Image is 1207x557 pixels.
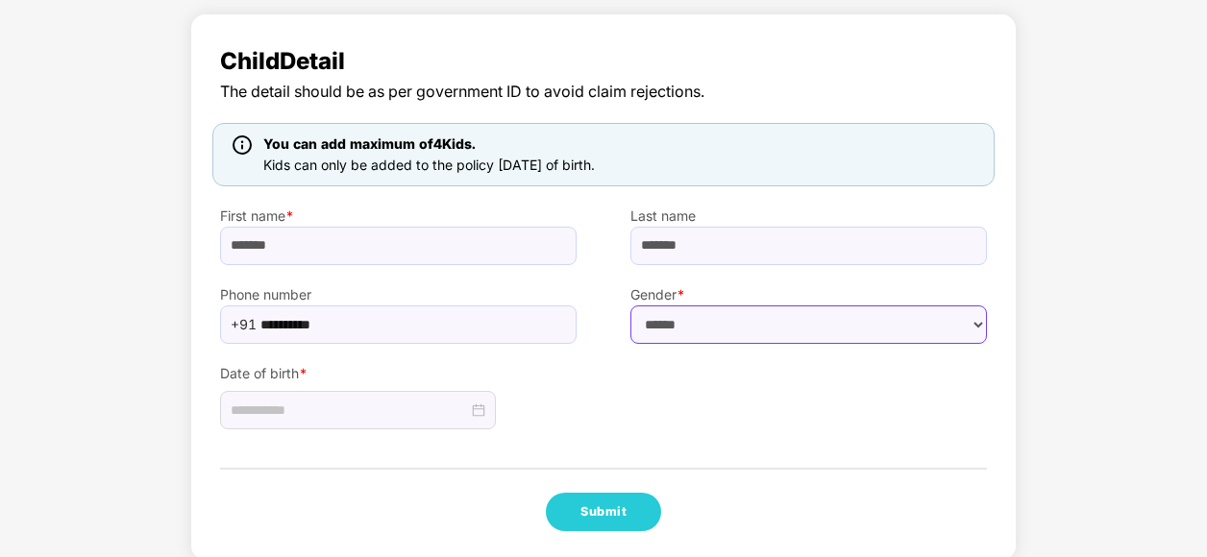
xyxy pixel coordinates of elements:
[263,157,595,173] span: Kids can only be added to the policy [DATE] of birth.
[233,135,252,155] img: icon
[220,43,987,80] span: Child Detail
[220,80,987,104] span: The detail should be as per government ID to avoid claim rejections.
[263,135,476,152] span: You can add maximum of 4 Kids.
[231,310,257,339] span: +91
[630,284,987,305] label: Gender
[220,363,577,384] label: Date of birth
[630,206,987,227] label: Last name
[220,206,577,227] label: First name
[220,284,577,305] label: Phone number
[546,493,661,531] button: Submit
